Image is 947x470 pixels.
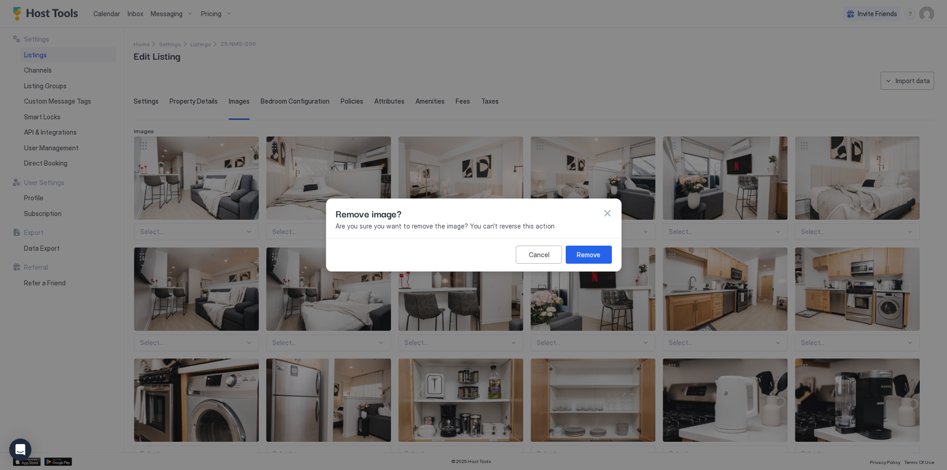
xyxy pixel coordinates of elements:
button: Remove [565,246,611,264]
div: Open Intercom Messenger [9,439,31,461]
span: Remove image? [336,206,402,220]
div: Cancel [528,250,549,260]
span: Are you sure you want to remove the image? You can't reverse this action [336,222,612,230]
div: Remove [577,250,600,260]
button: Cancel [515,246,562,264]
